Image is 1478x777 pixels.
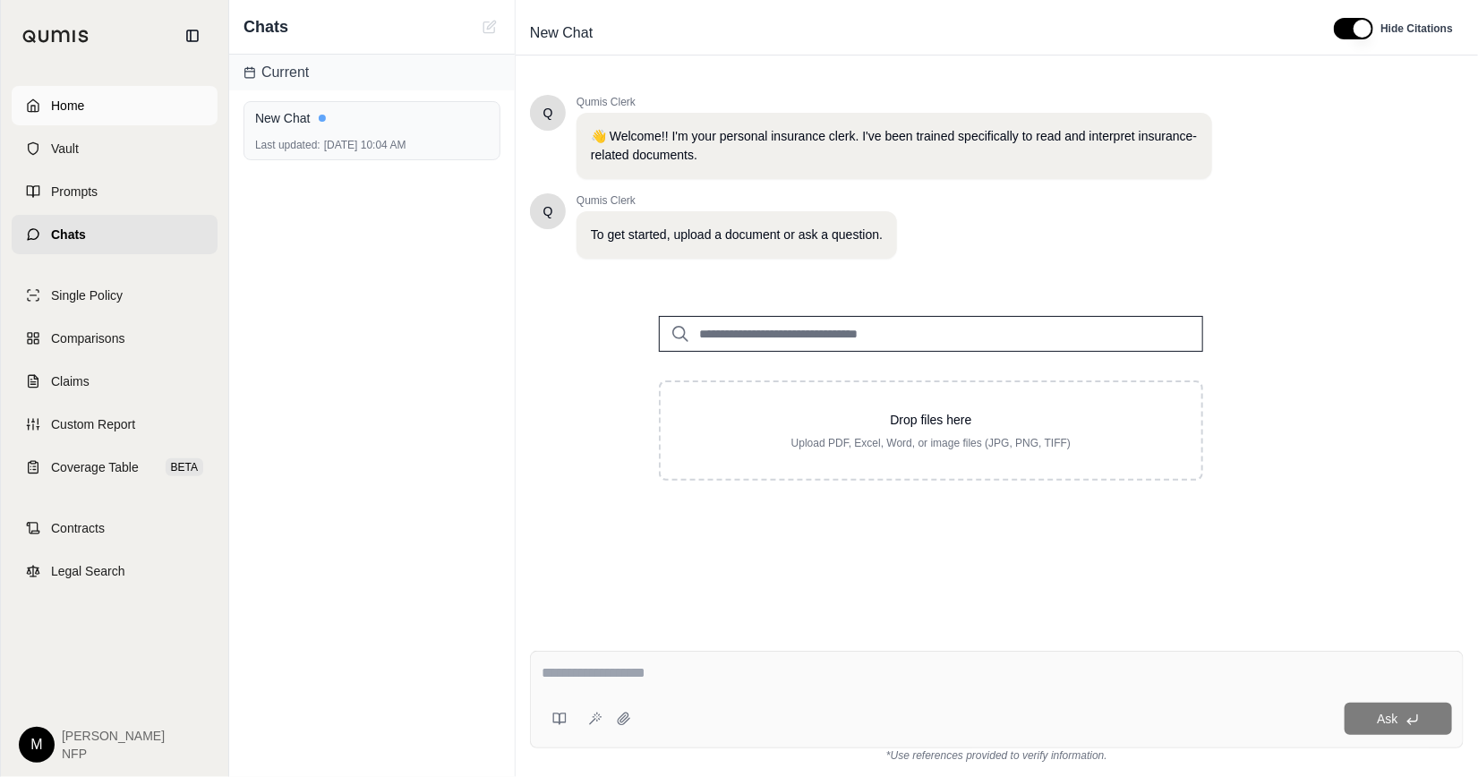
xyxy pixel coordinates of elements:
[12,448,218,487] a: Coverage TableBETA
[523,19,600,47] span: New Chat
[543,104,553,122] span: Hello
[12,172,218,211] a: Prompts
[12,362,218,401] a: Claims
[62,745,165,763] span: NFP
[689,436,1173,450] p: Upload PDF, Excel, Word, or image files (JPG, PNG, TIFF)
[530,748,1464,763] div: *Use references provided to verify information.
[51,372,90,390] span: Claims
[51,329,124,347] span: Comparisons
[543,202,553,220] span: Hello
[12,551,218,591] a: Legal Search
[51,415,135,433] span: Custom Report
[178,21,207,50] button: Collapse sidebar
[51,458,139,476] span: Coverage Table
[255,109,489,127] div: New Chat
[523,19,1312,47] div: Edit Title
[12,405,218,444] a: Custom Report
[479,16,500,38] button: New Chat
[689,411,1173,429] p: Drop files here
[51,562,125,580] span: Legal Search
[255,138,489,152] div: [DATE] 10:04 AM
[51,140,79,158] span: Vault
[12,86,218,125] a: Home
[12,276,218,315] a: Single Policy
[12,508,218,548] a: Contracts
[577,95,1212,109] span: Qumis Clerk
[12,319,218,358] a: Comparisons
[255,138,320,152] span: Last updated:
[1345,703,1452,735] button: Ask
[591,226,883,244] p: To get started, upload a document or ask a question.
[1377,712,1397,726] span: Ask
[229,55,515,90] div: Current
[166,458,203,476] span: BETA
[51,226,86,243] span: Chats
[22,30,90,43] img: Qumis Logo
[51,286,123,304] span: Single Policy
[577,193,897,208] span: Qumis Clerk
[51,519,105,537] span: Contracts
[51,183,98,201] span: Prompts
[12,215,218,254] a: Chats
[591,127,1198,165] p: 👋 Welcome!! I'm your personal insurance clerk. I've been trained specifically to read and interpr...
[62,727,165,745] span: [PERSON_NAME]
[19,727,55,763] div: M
[12,129,218,168] a: Vault
[51,97,84,115] span: Home
[243,14,288,39] span: Chats
[1380,21,1453,36] span: Hide Citations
